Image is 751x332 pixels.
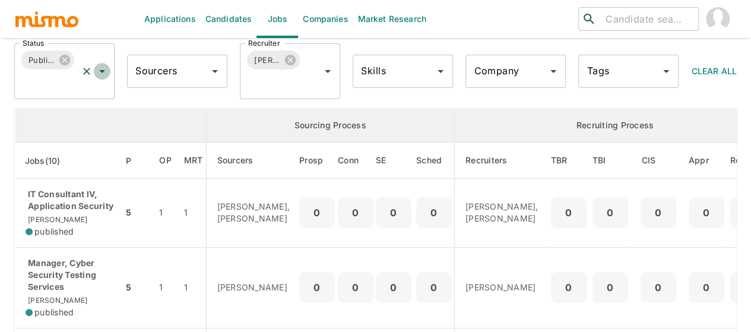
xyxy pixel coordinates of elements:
th: Market Research Total [181,143,206,179]
td: 5 [123,247,150,328]
p: 0 [597,279,623,296]
p: 0 [645,279,671,296]
p: 0 [304,279,330,296]
th: Connections [338,143,373,179]
p: 0 [556,279,582,296]
p: 0 [304,204,330,221]
th: Sourcers [206,143,299,179]
button: Open [94,63,110,80]
th: Sent Emails [373,143,414,179]
td: 1 [150,179,181,248]
p: 0 [343,279,369,296]
p: Manager, Cyber Security Testing Services [26,257,113,293]
th: Approved [686,143,727,179]
th: Sourcing Process [206,109,455,143]
button: Open [207,63,223,80]
p: [PERSON_NAME], [PERSON_NAME] [217,201,290,225]
span: [PERSON_NAME] [26,296,87,305]
span: Published [21,53,62,67]
span: [PERSON_NAME] [26,215,87,224]
div: Published [21,50,74,69]
p: 0 [597,204,623,221]
th: Open Positions [150,143,181,179]
p: 0 [421,204,447,221]
p: 0 [381,279,407,296]
p: 0 [381,204,407,221]
th: To Be Reviewed [548,143,590,179]
th: Recruiters [455,143,548,179]
span: P [126,154,147,168]
p: 0 [556,204,582,221]
td: 1 [181,179,206,248]
td: 5 [123,179,150,248]
p: [PERSON_NAME] [217,282,290,293]
p: 0 [645,204,671,221]
p: 0 [693,279,720,296]
button: Clear [78,63,95,80]
p: IT Consultant IV, Application Security [26,188,113,212]
button: Open [545,63,562,80]
img: Maia Reyes [706,7,730,31]
th: To Be Interviewed [590,143,631,179]
p: [PERSON_NAME] [465,282,538,293]
th: Client Interview Scheduled [631,143,686,179]
th: Priority [123,143,150,179]
button: Open [432,63,449,80]
button: Open [319,63,336,80]
label: Status [23,38,44,48]
p: 0 [421,279,447,296]
span: Jobs(10) [25,154,76,168]
th: Prospects [299,143,338,179]
p: 0 [693,204,720,221]
span: [PERSON_NAME] [247,53,287,67]
span: published [34,306,74,318]
p: 0 [343,204,369,221]
td: 1 [181,247,206,328]
label: Recruiter [248,38,280,48]
span: Clear All [692,66,737,76]
input: Candidate search [601,11,693,27]
span: published [34,226,74,238]
img: logo [14,10,80,28]
div: [PERSON_NAME] [247,50,300,69]
th: Sched [414,143,455,179]
p: [PERSON_NAME], [PERSON_NAME] [465,201,538,225]
button: Open [658,63,674,80]
td: 1 [150,247,181,328]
